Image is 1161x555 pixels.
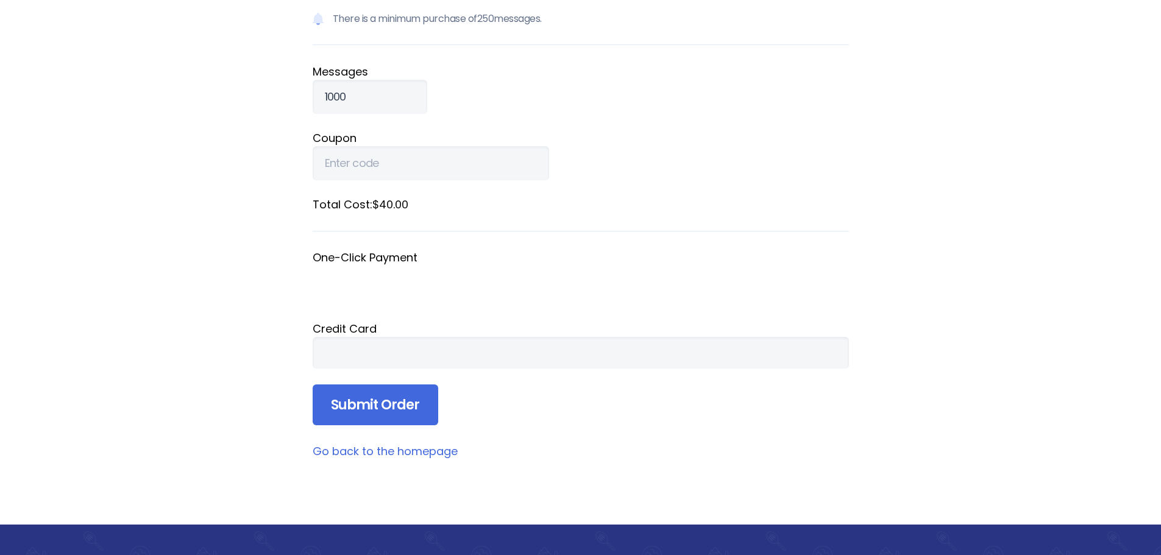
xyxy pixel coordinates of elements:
[313,130,849,146] label: Coupon
[325,346,837,359] iframe: Secure card payment input frame
[313,146,549,180] input: Enter code
[313,444,458,459] a: Go back to the homepage
[313,196,849,213] label: Total Cost: $40.00
[313,320,849,337] div: Credit Card
[313,250,849,305] fieldset: One-Click Payment
[313,384,438,426] input: Submit Order
[313,80,427,114] input: Qty
[313,266,849,305] iframe: Secure payment button frame
[313,12,324,26] img: Notification icon
[313,63,849,80] label: Message s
